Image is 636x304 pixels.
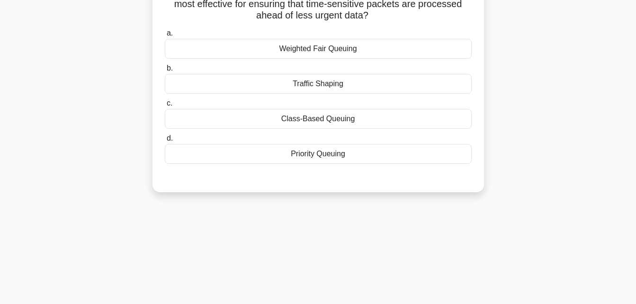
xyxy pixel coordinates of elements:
[167,29,173,37] span: a.
[167,64,173,72] span: b.
[165,74,472,94] div: Traffic Shaping
[167,99,172,107] span: c.
[165,109,472,129] div: Class-Based Queuing
[167,134,173,142] span: d.
[165,39,472,59] div: Weighted Fair Queuing
[165,144,472,164] div: Priority Queuing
